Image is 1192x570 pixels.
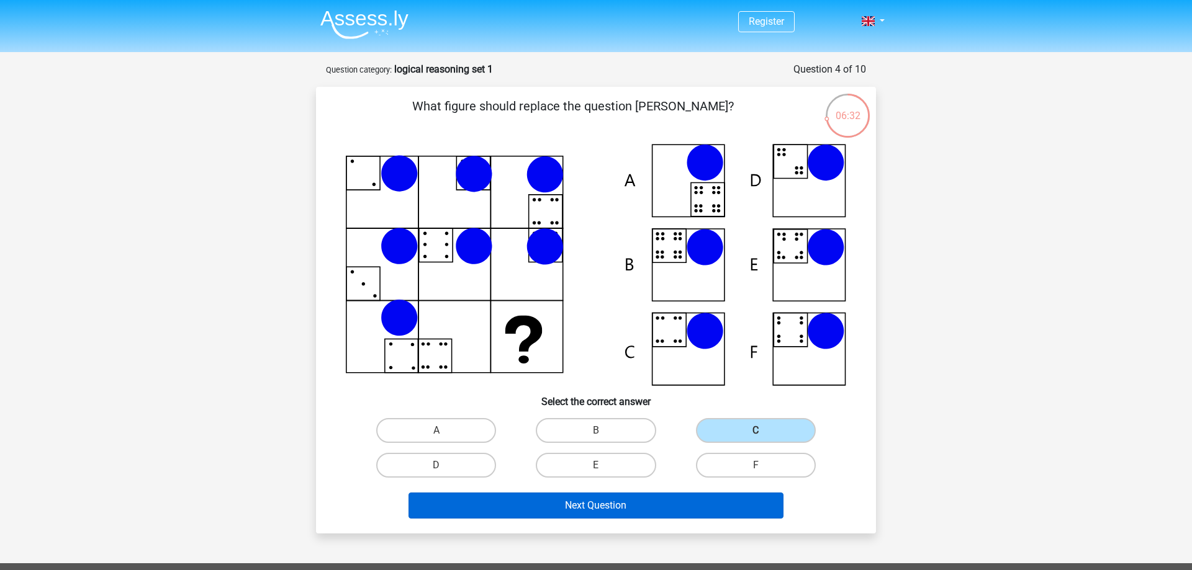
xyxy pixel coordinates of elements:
div: 06:32 [824,92,871,123]
small: Question category: [326,65,392,74]
div: Question 4 of 10 [793,62,866,77]
a: Register [749,16,784,27]
strong: logical reasoning set 1 [394,63,493,75]
h6: Select the correct answer [336,386,856,407]
label: A [376,418,496,443]
button: Next Question [409,492,784,519]
label: C [696,418,816,443]
label: D [376,453,496,478]
label: F [696,453,816,478]
label: E [536,453,656,478]
p: What figure should replace the question [PERSON_NAME]? [336,97,810,134]
label: B [536,418,656,443]
img: Assessly [320,10,409,39]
